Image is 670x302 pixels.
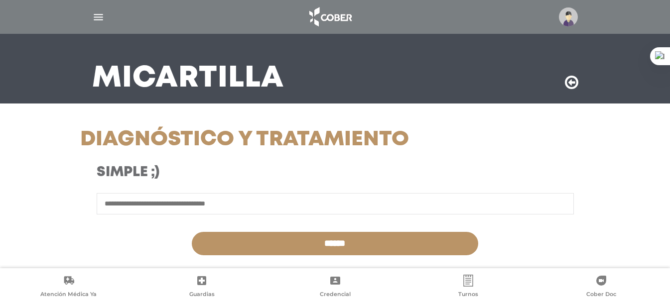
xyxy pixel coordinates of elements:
[559,7,578,26] img: profile-placeholder.svg
[80,127,415,152] h1: Diagnóstico y Tratamiento
[40,291,97,300] span: Atención Médica Ya
[135,275,268,300] a: Guardias
[586,291,616,300] span: Cober Doc
[2,275,135,300] a: Atención Médica Ya
[535,275,668,300] a: Cober Doc
[320,291,351,300] span: Credencial
[304,5,356,29] img: logo_cober_home-white.png
[92,66,284,92] h3: Mi Cartilla
[402,275,535,300] a: Turnos
[458,291,478,300] span: Turnos
[97,164,399,181] h3: Simple ;)
[268,275,402,300] a: Credencial
[92,11,105,23] img: Cober_menu-lines-white.svg
[189,291,215,300] span: Guardias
